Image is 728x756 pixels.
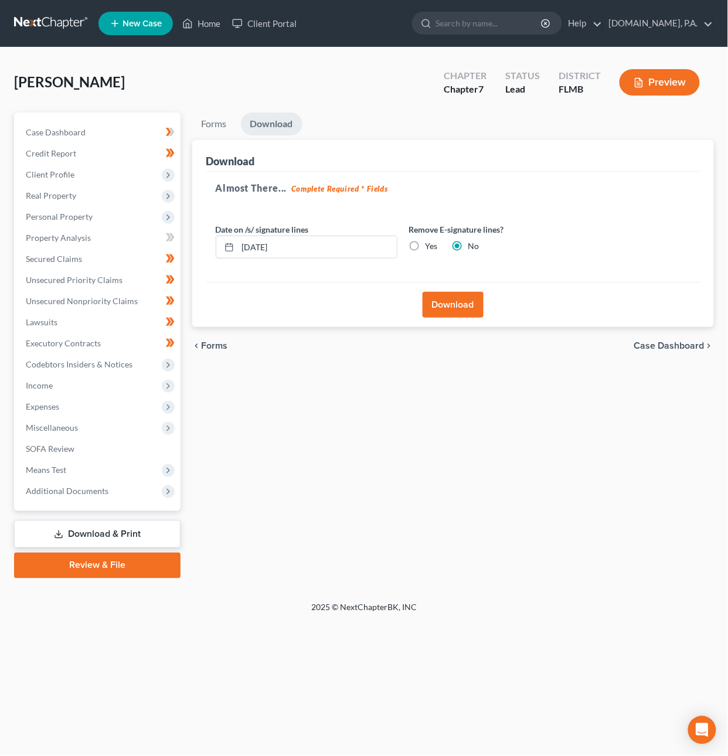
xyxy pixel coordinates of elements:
[192,341,202,350] i: chevron_left
[14,520,181,548] a: Download & Print
[423,292,484,318] button: Download
[26,296,138,306] span: Unsecured Nonpriority Claims
[30,602,698,623] div: 2025 © NextChapterBK, INC
[26,486,108,496] span: Additional Documents
[26,212,93,222] span: Personal Property
[436,12,543,34] input: Search by name...
[16,143,181,164] a: Credit Report
[216,181,691,195] h5: Almost There...
[16,291,181,312] a: Unsecured Nonpriority Claims
[291,184,388,193] strong: Complete Required * Fields
[202,341,228,350] span: Forms
[192,341,244,350] button: chevron_left Forms
[26,127,86,137] span: Case Dashboard
[26,233,91,243] span: Property Analysis
[26,444,74,454] span: SOFA Review
[705,341,714,350] i: chevron_right
[16,312,181,333] a: Lawsuits
[206,154,255,168] div: Download
[26,254,82,264] span: Secured Claims
[603,13,713,34] a: [DOMAIN_NAME], P.A.
[123,19,162,28] span: New Case
[688,716,716,744] div: Open Intercom Messenger
[409,223,591,236] label: Remove E-signature lines?
[26,359,132,369] span: Codebtors Insiders & Notices
[563,13,602,34] a: Help
[634,341,705,350] span: Case Dashboard
[216,223,309,236] label: Date on /s/ signature lines
[26,465,66,475] span: Means Test
[559,69,601,83] div: District
[444,69,487,83] div: Chapter
[176,13,226,34] a: Home
[241,113,302,135] a: Download
[16,248,181,270] a: Secured Claims
[26,380,53,390] span: Income
[559,83,601,96] div: FLMB
[26,338,101,348] span: Executory Contracts
[26,423,78,433] span: Miscellaneous
[444,83,487,96] div: Chapter
[26,148,76,158] span: Credit Report
[14,73,125,90] span: [PERSON_NAME]
[16,333,181,354] a: Executory Contracts
[238,236,397,258] input: MM/DD/YYYY
[426,240,438,252] label: Yes
[16,227,181,248] a: Property Analysis
[26,190,76,200] span: Real Property
[478,83,484,94] span: 7
[620,69,700,96] button: Preview
[16,270,181,291] a: Unsecured Priority Claims
[192,113,236,135] a: Forms
[505,69,540,83] div: Status
[226,13,302,34] a: Client Portal
[16,438,181,459] a: SOFA Review
[26,169,74,179] span: Client Profile
[26,317,57,327] span: Lawsuits
[468,240,479,252] label: No
[26,275,123,285] span: Unsecured Priority Claims
[634,341,714,350] a: Case Dashboard chevron_right
[505,83,540,96] div: Lead
[14,553,181,578] a: Review & File
[26,401,59,411] span: Expenses
[16,122,181,143] a: Case Dashboard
